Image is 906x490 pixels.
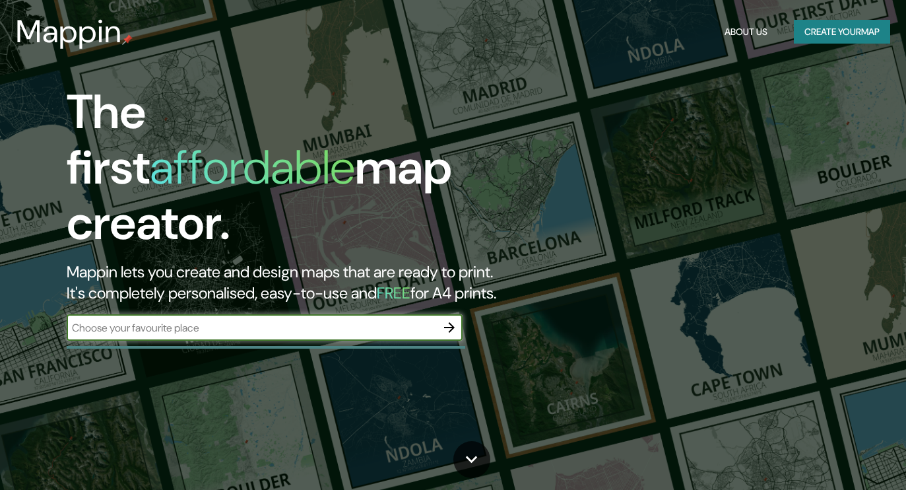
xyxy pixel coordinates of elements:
button: About Us [719,20,773,44]
img: mappin-pin [122,34,133,45]
h2: Mappin lets you create and design maps that are ready to print. It's completely personalised, eas... [67,262,520,304]
h1: affordable [150,137,355,198]
button: Create yourmap [794,20,890,44]
h5: FREE [377,283,410,303]
h3: Mappin [16,13,122,50]
h1: The first map creator. [67,85,520,262]
input: Choose your favourite place [67,320,436,335]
